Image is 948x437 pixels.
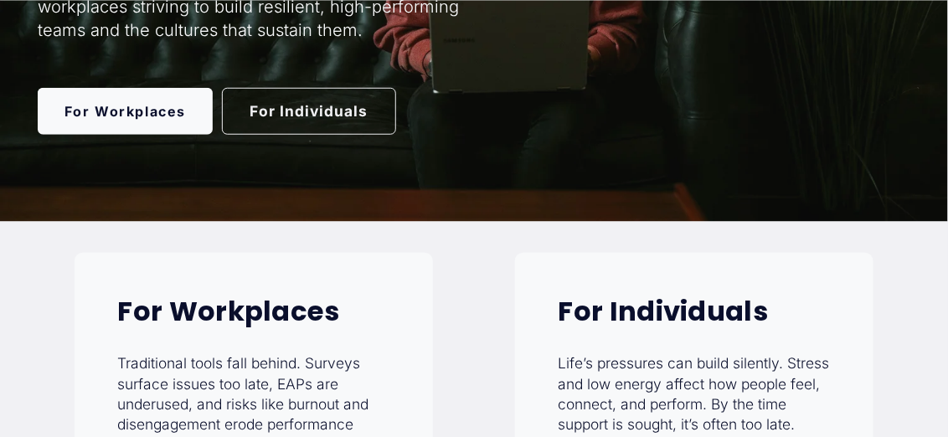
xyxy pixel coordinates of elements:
a: For Workplaces [38,88,212,135]
p: Life’s pressures can build silently. Stress and low energy affect how people feel, connect, and p... [559,353,831,434]
strong: For Individuals [559,292,769,330]
strong: For Workplaces [117,292,340,330]
a: For Individuals [222,88,396,135]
